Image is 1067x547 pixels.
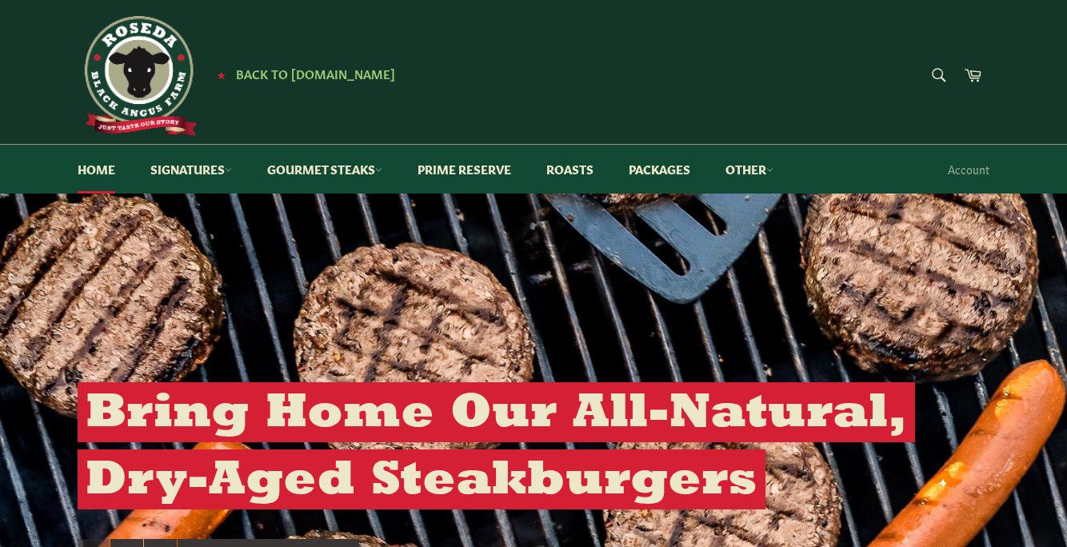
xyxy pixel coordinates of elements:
[217,68,226,81] span: ★
[236,65,395,82] span: Back to [DOMAIN_NAME]
[613,145,706,194] a: Packages
[251,145,398,194] a: Gourmet Steaks
[709,145,789,194] a: Other
[940,146,997,193] a: Account
[62,145,131,194] a: Home
[78,16,198,136] img: Roseda Beef
[78,382,915,509] h2: Bring Home Our All-Natural, Dry-Aged Steakburgers
[209,68,395,81] a: ★ Back to [DOMAIN_NAME]
[530,145,609,194] a: Roasts
[402,145,527,194] a: Prime Reserve
[134,145,248,194] a: Signatures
